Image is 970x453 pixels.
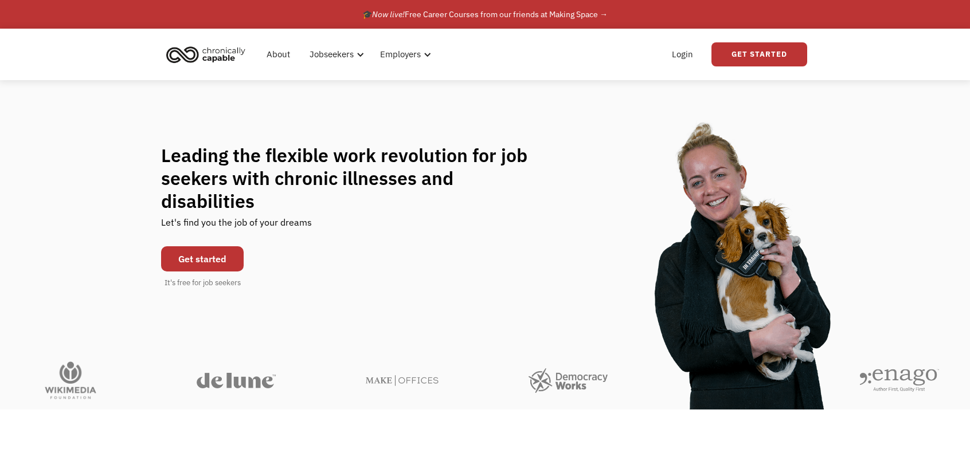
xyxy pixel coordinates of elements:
div: Let's find you the job of your dreams [161,212,312,241]
div: Employers [380,48,421,61]
a: home [163,42,254,67]
em: Now live! [372,9,405,19]
div: Employers [373,36,435,73]
div: 🎓 Free Career Courses from our friends at Making Space → [362,7,608,21]
h1: Leading the flexible work revolution for job seekers with chronic illnesses and disabilities [161,144,550,212]
div: It's free for job seekers [165,277,241,289]
div: Jobseekers [303,36,367,73]
div: Jobseekers [310,48,354,61]
a: Get Started [711,42,807,66]
a: Login [665,36,700,73]
a: About [260,36,297,73]
a: Get started [161,246,244,271]
img: Chronically Capable logo [163,42,249,67]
